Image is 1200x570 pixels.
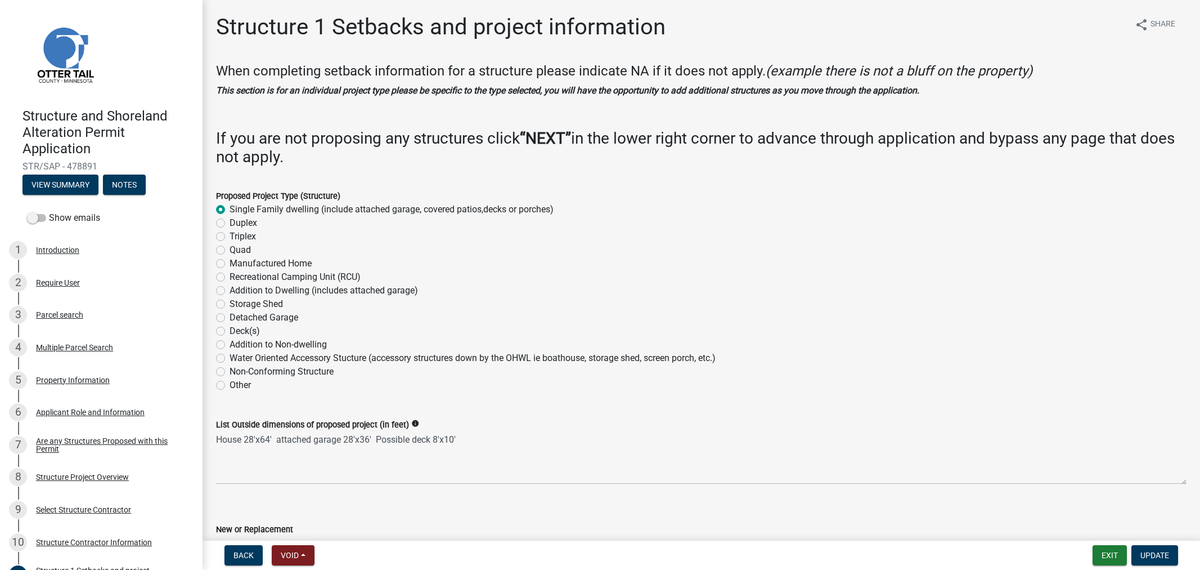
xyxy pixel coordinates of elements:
[230,203,554,216] label: Single Family dwelling (include attached garage, covered patios,decks or porches)
[36,538,152,546] div: Structure Contractor Information
[36,473,129,481] div: Structure Project Overview
[1150,18,1175,32] span: Share
[27,211,100,225] label: Show emails
[230,284,418,297] label: Addition to Dwelling (includes attached garage)
[230,243,251,257] label: Quad
[1093,545,1127,565] button: Exit
[216,193,340,201] label: Proposed Project Type (Structure)
[9,274,27,292] div: 2
[23,181,98,190] wm-modal-confirm: Summary
[216,14,666,41] h1: Structure 1 Setbacks and project information
[216,129,1186,167] h3: If you are not proposing any structures click in the lower right corner to advance through applic...
[230,216,257,230] label: Duplex
[9,533,27,551] div: 10
[230,378,251,392] label: Other
[230,365,334,378] label: Non-Conforming Structure
[23,12,107,96] img: Otter Tail County, Minnesota
[36,408,145,416] div: Applicant Role and Information
[9,468,27,486] div: 8
[281,551,299,560] span: Void
[36,506,131,514] div: Select Structure Contractor
[230,311,298,324] label: Detached Garage
[36,279,80,287] div: Require User
[216,421,409,429] label: List Outside dimensions of proposed project (in feet)
[272,545,314,565] button: Void
[230,351,716,365] label: Water Oriented Accessory Stucture (accessory structures down by the OHWL ie boathouse, storage sh...
[216,85,919,96] strong: This section is for an individual project type please be specific to the type selected, you will ...
[9,306,27,324] div: 3
[23,108,194,157] h4: Structure and Shoreland Alteration Permit Application
[766,63,1032,79] i: (example there is not a bluff on the property)
[230,257,312,270] label: Manufactured Home
[1135,18,1148,32] i: share
[9,501,27,519] div: 9
[103,181,146,190] wm-modal-confirm: Notes
[103,175,146,195] button: Notes
[216,63,1186,79] h4: When completing setback information for a structure please indicate NA if it does not apply.
[230,230,256,243] label: Triplex
[36,246,79,254] div: Introduction
[9,436,27,454] div: 7
[23,161,180,172] span: STR/SAP - 478891
[411,420,419,427] i: info
[36,344,113,351] div: Multiple Parcel Search
[36,376,110,384] div: Property Information
[36,437,185,453] div: Are any Structures Proposed with this Permit
[9,371,27,389] div: 5
[216,526,293,534] label: New or Replacement
[1140,551,1169,560] span: Update
[230,338,327,351] label: Addition to Non-dwelling
[1131,545,1178,565] button: Update
[224,545,263,565] button: Back
[9,403,27,421] div: 6
[9,241,27,259] div: 1
[230,297,283,311] label: Storage Shed
[230,324,260,338] label: Deck(s)
[1126,14,1184,35] button: shareShare
[23,175,98,195] button: View Summary
[233,551,254,560] span: Back
[520,129,571,148] strong: “NEXT”
[36,311,83,319] div: Parcel search
[230,270,361,284] label: Recreational Camping Unit (RCU)
[9,339,27,357] div: 4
